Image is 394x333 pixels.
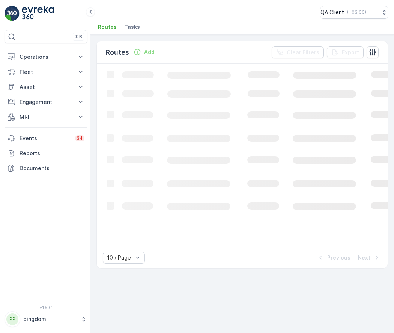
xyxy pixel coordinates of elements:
[358,254,370,261] p: Next
[22,6,54,21] img: logo_light-DOdMpM7g.png
[342,49,359,56] p: Export
[20,98,72,106] p: Engagement
[320,9,344,16] p: QA Client
[124,23,140,31] span: Tasks
[357,253,382,262] button: Next
[5,64,87,79] button: Fleet
[5,49,87,64] button: Operations
[20,53,72,61] p: Operations
[320,6,388,19] button: QA Client(+03:00)
[20,135,71,142] p: Events
[20,83,72,91] p: Asset
[5,305,87,310] span: v 1.50.1
[6,313,18,325] div: PP
[75,34,82,40] p: ⌘B
[98,23,117,31] span: Routes
[23,315,77,323] p: pingdom
[287,49,319,56] p: Clear Filters
[5,94,87,109] button: Engagement
[20,165,84,172] p: Documents
[20,68,72,76] p: Fleet
[327,46,364,58] button: Export
[347,9,366,15] p: ( +03:00 )
[5,311,87,327] button: PPpingdom
[5,131,87,146] a: Events34
[5,109,87,124] button: MRF
[272,46,324,58] button: Clear Filters
[5,161,87,176] a: Documents
[5,146,87,161] a: Reports
[20,150,84,157] p: Reports
[131,48,158,57] button: Add
[77,135,83,141] p: 34
[5,79,87,94] button: Asset
[5,6,20,21] img: logo
[327,254,350,261] p: Previous
[316,253,351,262] button: Previous
[106,47,129,58] p: Routes
[144,48,155,56] p: Add
[20,113,72,121] p: MRF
